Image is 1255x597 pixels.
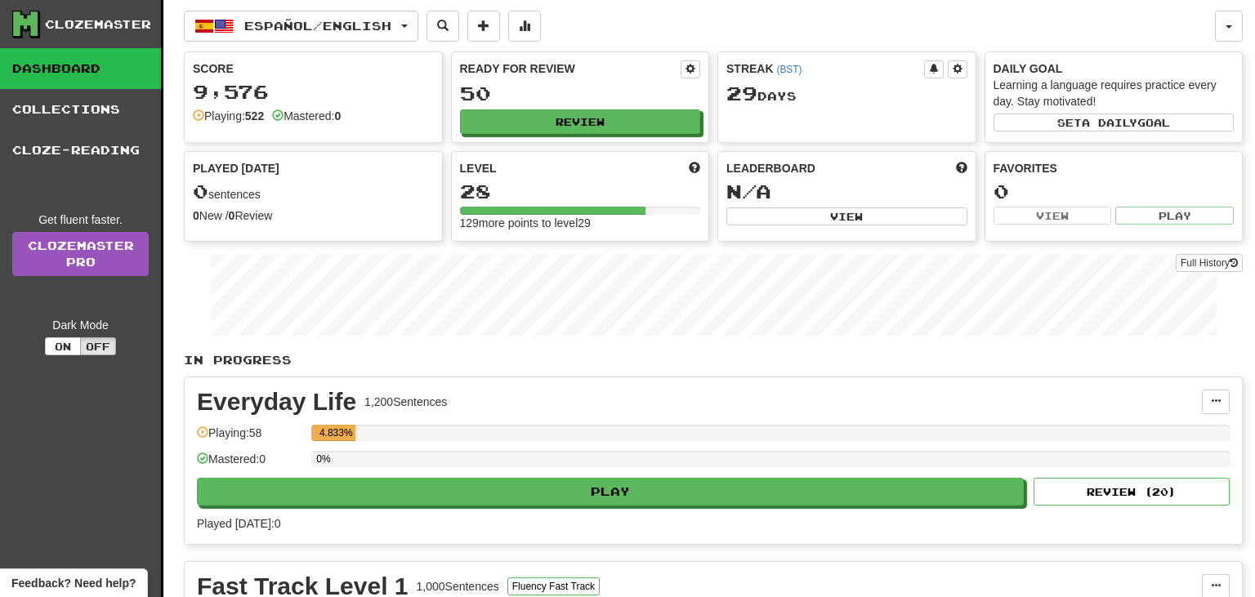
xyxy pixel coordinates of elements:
[244,19,391,33] span: Español / English
[45,16,151,33] div: Clozemaster
[460,215,701,231] div: 129 more points to level 29
[726,160,815,176] span: Leaderboard
[193,108,264,124] div: Playing:
[197,517,280,530] span: Played [DATE]: 0
[460,60,681,77] div: Ready for Review
[508,11,541,42] button: More stats
[364,394,447,410] div: 1,200 Sentences
[197,390,356,414] div: Everyday Life
[994,114,1235,131] button: Seta dailygoal
[316,425,355,441] div: 4.833%
[45,337,81,355] button: On
[272,108,341,124] div: Mastered:
[193,180,208,203] span: 0
[689,160,700,176] span: Score more points to level up
[245,109,264,123] strong: 522
[11,575,136,591] span: Open feedback widget
[994,60,1235,77] div: Daily Goal
[994,181,1235,202] div: 0
[334,109,341,123] strong: 0
[12,232,149,276] a: ClozemasterPro
[193,60,434,77] div: Score
[994,77,1235,109] div: Learning a language requires practice every day. Stay motivated!
[726,207,967,225] button: View
[197,425,303,452] div: Playing: 58
[994,160,1235,176] div: Favorites
[994,207,1112,225] button: View
[427,11,459,42] button: Search sentences
[12,317,149,333] div: Dark Mode
[1082,117,1137,128] span: a daily
[956,160,967,176] span: This week in points, UTC
[1034,478,1230,506] button: Review (20)
[467,11,500,42] button: Add sentence to collection
[229,209,235,222] strong: 0
[460,83,701,104] div: 50
[776,64,802,75] a: (BST)
[460,109,701,134] button: Review
[417,578,499,595] div: 1,000 Sentences
[197,451,303,478] div: Mastered: 0
[1115,207,1234,225] button: Play
[197,478,1024,506] button: Play
[12,212,149,228] div: Get fluent faster.
[460,181,701,202] div: 28
[193,82,434,102] div: 9,576
[193,160,279,176] span: Played [DATE]
[507,577,600,595] button: Fluency Fast Track
[184,352,1243,368] p: In Progress
[726,82,757,105] span: 29
[726,60,924,77] div: Streak
[1176,254,1243,272] button: Full History
[193,181,434,203] div: sentences
[184,11,418,42] button: Español/English
[726,180,771,203] span: N/A
[726,83,967,105] div: Day s
[193,207,434,224] div: New / Review
[80,337,116,355] button: Off
[460,160,497,176] span: Level
[193,209,199,222] strong: 0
